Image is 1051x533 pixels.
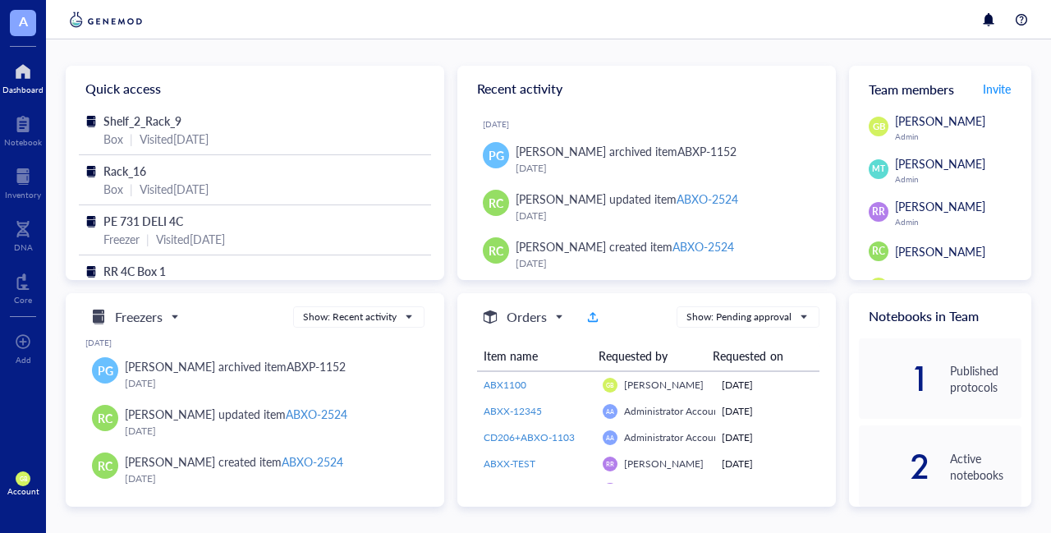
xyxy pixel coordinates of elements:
[125,375,411,392] div: [DATE]
[706,341,807,371] th: Requested on
[98,457,112,475] span: RC
[895,155,985,172] span: [PERSON_NAME]
[66,10,146,30] img: genemod-logo
[859,453,930,480] div: 2
[140,180,209,198] div: Visited [DATE]
[4,137,42,147] div: Notebook
[516,190,738,208] div: [PERSON_NAME] updated item
[849,66,1031,112] div: Team members
[98,409,112,427] span: RC
[115,307,163,327] h5: Freezers
[872,163,884,175] span: MT
[484,378,526,392] span: ABX1100
[606,381,613,388] span: GB
[516,142,737,160] div: [PERSON_NAME] archived item
[722,483,813,498] div: [DATE]
[484,378,590,393] a: ABX1100
[7,486,39,496] div: Account
[872,120,885,134] span: GB
[950,362,1021,395] div: Published protocols
[103,263,166,279] span: RR 4C Box 1
[14,269,32,305] a: Core
[140,130,209,148] div: Visited [DATE]
[849,293,1031,338] div: Notebooks in Team
[19,476,26,483] span: GB
[14,242,33,252] div: DNA
[16,355,31,365] div: Add
[516,208,810,224] div: [DATE]
[872,244,885,259] span: RC
[103,213,183,229] span: PE 731 DELI 4C
[895,198,985,214] span: [PERSON_NAME]
[516,237,734,255] div: [PERSON_NAME] created item
[484,430,590,445] a: CD206+ABXO-1103
[484,404,542,418] span: ABXX-12345
[125,357,346,375] div: [PERSON_NAME] archived item
[950,450,1021,483] div: Active notebooks
[103,163,146,179] span: Rack_16
[982,76,1012,102] button: Invite
[5,190,41,200] div: Inventory
[624,378,704,392] span: [PERSON_NAME]
[483,119,823,129] div: [DATE]
[895,279,985,296] span: [PERSON_NAME]
[85,446,425,494] a: RC[PERSON_NAME] created itemABXO-2524[DATE]
[489,241,503,260] span: RC
[146,230,149,248] div: |
[722,430,813,445] div: [DATE]
[484,483,590,498] a: ABXX-TEST
[282,453,343,470] div: ABXO-2524
[624,483,704,497] span: [PERSON_NAME]
[103,180,123,198] div: Box
[287,358,346,374] div: ABXP-1152
[624,404,723,418] span: Administrator Account
[125,405,347,423] div: [PERSON_NAME] updated item
[484,430,575,444] span: CD206+ABXO-1103
[895,217,1021,227] div: Admin
[14,216,33,252] a: DNA
[895,174,1021,184] div: Admin
[156,230,225,248] div: Visited [DATE]
[103,130,123,148] div: Box
[66,66,444,112] div: Quick access
[872,204,885,219] span: RR
[125,423,411,439] div: [DATE]
[606,434,614,441] span: AA
[672,238,734,255] div: ABXO-2524
[98,361,113,379] span: PG
[2,58,44,94] a: Dashboard
[470,183,823,231] a: RC[PERSON_NAME] updated itemABXO-2524[DATE]
[457,66,836,112] div: Recent activity
[484,457,535,471] span: ABXX-TEST
[19,11,28,31] span: A
[85,398,425,446] a: RC[PERSON_NAME] updated itemABXO-2524[DATE]
[470,231,823,278] a: RC[PERSON_NAME] created itemABXO-2524[DATE]
[624,457,704,471] span: [PERSON_NAME]
[677,143,737,159] div: ABXP-1152
[14,295,32,305] div: Core
[722,378,813,393] div: [DATE]
[859,365,930,392] div: 1
[722,457,813,471] div: [DATE]
[484,404,590,419] a: ABXX-12345
[895,131,1021,141] div: Admin
[592,341,707,371] th: Requested by
[484,457,590,471] a: ABXX-TEST
[895,113,985,129] span: [PERSON_NAME]
[624,430,723,444] span: Administrator Account
[85,338,425,347] div: [DATE]
[606,407,614,415] span: AA
[477,341,592,371] th: Item name
[286,406,347,422] div: ABXO-2524
[125,453,343,471] div: [PERSON_NAME] created item
[722,404,813,419] div: [DATE]
[677,191,738,207] div: ABXO-2524
[507,307,547,327] h5: Orders
[103,230,140,248] div: Freezer
[103,113,181,129] span: Shelf_2_Rack_9
[606,460,613,467] span: RR
[983,80,1011,97] span: Invite
[4,111,42,147] a: Notebook
[489,146,504,164] span: PG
